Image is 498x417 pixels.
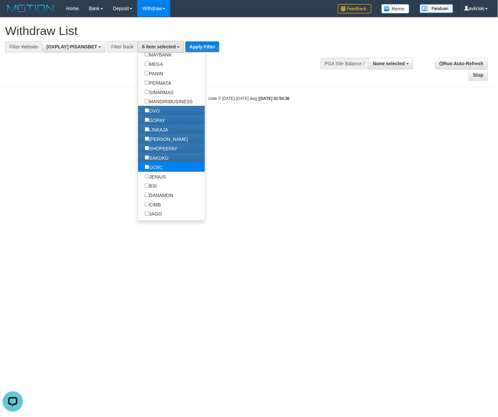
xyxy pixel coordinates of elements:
[42,41,105,52] button: [OXPLAY] PISANGBET
[138,97,199,106] label: MANDIRIBUSINESS
[145,127,149,131] input: LINKAJA
[138,134,194,144] label: [PERSON_NAME]
[259,96,289,101] strong: [DATE] 02:54:36
[138,78,178,87] label: PERMATA
[138,162,169,172] label: OCBC
[145,62,149,66] input: MEGA
[209,96,290,101] small: code © [DATE]-[DATE] dwg |
[138,200,168,209] label: CIMB
[320,58,369,69] div: PGA Site Balance /
[138,153,175,162] label: SAKUKU
[145,80,149,85] input: PERMATA
[138,209,169,219] label: JAGO
[138,115,172,125] label: GOPAY
[145,174,149,179] input: JENIUS
[145,146,149,150] input: SHOPEEPAY
[138,219,178,228] label: SEABANK
[373,61,405,66] span: None selected
[145,118,149,122] input: GOPAY
[138,181,163,190] label: BSI
[145,202,149,206] input: CIMB
[3,3,23,23] button: Open LiveChat chat widget
[138,190,180,200] label: DANAMON
[145,165,149,169] input: OCBC
[138,69,170,78] label: PANIN
[145,90,149,94] input: SINARMAS
[138,59,170,69] label: MEGA
[5,24,325,38] h1: Withdraw List
[145,71,149,75] input: PANIN
[145,52,149,56] input: MAYBANK
[435,58,488,69] a: Run Auto-Refresh
[145,212,149,216] input: JAGO
[145,108,149,113] input: OVO
[145,155,149,160] input: SAKUKU
[369,58,413,69] button: None selected
[46,44,97,49] span: [OXPLAY] PISANGBET
[145,99,149,103] input: MANDIRIBUSINESS
[138,125,175,134] label: LINKAJA
[338,4,371,13] img: Feedback.jpg
[107,41,138,52] div: Filter Bank
[469,69,488,81] a: Stop
[138,41,184,52] button: 6 item selected
[145,193,149,197] input: DANAMON
[185,41,219,52] button: Apply Filter
[142,44,176,49] span: 6 item selected
[138,106,166,115] label: OVO
[420,4,453,13] img: panduan.png
[138,50,178,59] label: MAYBANK
[138,144,184,153] label: SHOPEEPAY
[5,3,56,13] img: MOTION_logo.png
[145,137,149,141] input: [PERSON_NAME]
[138,172,173,181] label: JENIUS
[381,4,410,13] img: Button%20Memo.svg
[5,41,42,52] div: Filter Website
[138,87,180,97] label: SINARMAS
[145,183,149,188] input: BSI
